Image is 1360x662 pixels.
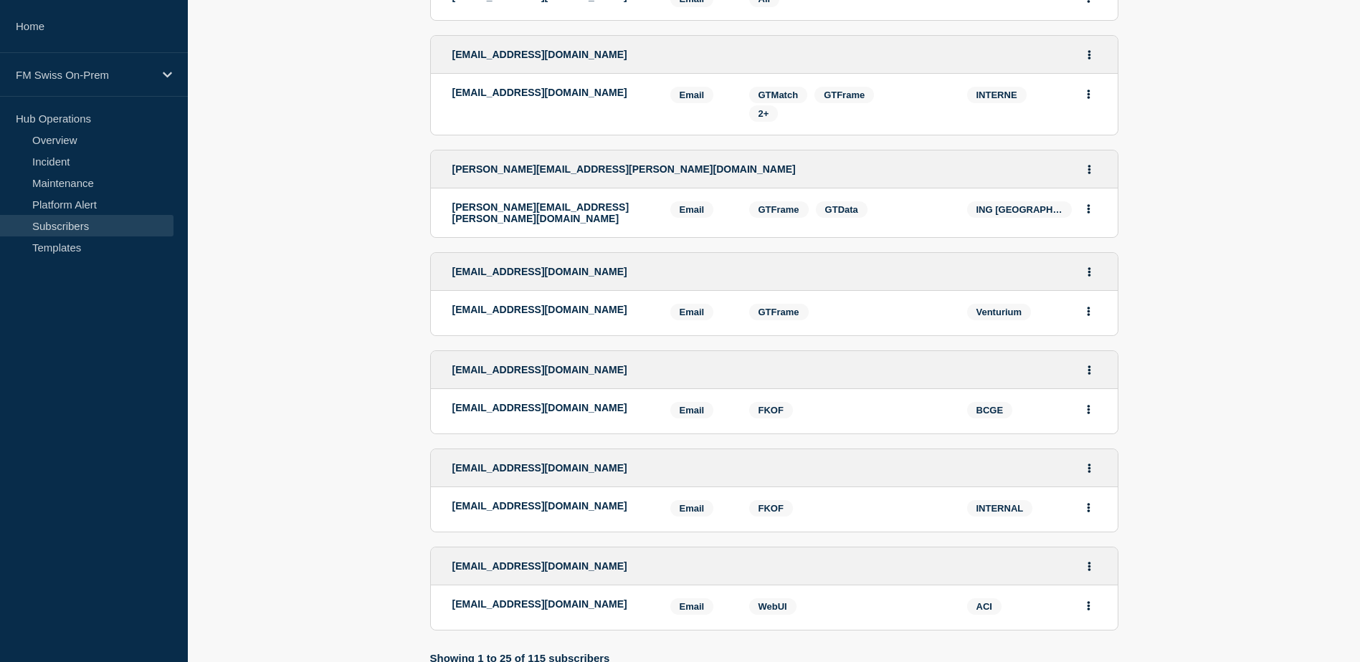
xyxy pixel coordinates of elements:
[452,163,796,175] span: [PERSON_NAME][EMAIL_ADDRESS][PERSON_NAME][DOMAIN_NAME]
[670,304,714,320] span: Email
[759,204,799,215] span: GTFrame
[1080,398,1098,421] button: Actions
[1080,261,1098,283] button: Actions
[759,90,799,100] span: GTMatch
[759,108,769,119] span: 2+
[670,201,714,218] span: Email
[1080,83,1098,105] button: Actions
[824,90,865,100] span: GTFrame
[759,307,799,317] span: GTFrame
[1080,44,1098,66] button: Actions
[452,201,649,224] p: [PERSON_NAME][EMAIL_ADDRESS][PERSON_NAME][DOMAIN_NAME]
[452,500,649,512] p: [EMAIL_ADDRESS][DOMAIN_NAME]
[670,500,714,517] span: Email
[452,598,649,610] p: [EMAIL_ADDRESS][DOMAIN_NAME]
[1080,198,1098,220] button: Actions
[670,402,714,418] span: Email
[967,598,1002,615] span: ACI
[452,560,627,572] span: [EMAIL_ADDRESS][DOMAIN_NAME]
[759,405,784,416] span: FKOF
[452,304,649,315] p: [EMAIL_ADDRESS][DOMAIN_NAME]
[1080,158,1098,181] button: Actions
[1080,555,1098,577] button: Actions
[1080,595,1098,617] button: Actions
[967,500,1033,517] span: INTERNAL
[16,69,153,81] p: FM Swiss On-Prem
[825,204,858,215] span: GTData
[1080,300,1098,322] button: Actions
[967,87,1027,103] span: INTERNE
[759,503,784,514] span: FKOF
[670,598,714,615] span: Email
[452,462,627,474] span: [EMAIL_ADDRESS][DOMAIN_NAME]
[967,201,1072,218] span: ING [GEOGRAPHIC_DATA]
[452,49,627,60] span: [EMAIL_ADDRESS][DOMAIN_NAME]
[967,402,1013,418] span: BCGE
[670,87,714,103] span: Email
[452,266,627,277] span: [EMAIL_ADDRESS][DOMAIN_NAME]
[452,402,649,413] p: [EMAIL_ADDRESS][DOMAIN_NAME]
[1080,457,1098,479] button: Actions
[759,601,787,612] span: WebUI
[1080,496,1098,519] button: Actions
[967,304,1032,320] span: Venturium
[1080,359,1098,381] button: Actions
[452,364,627,375] span: [EMAIL_ADDRESS][DOMAIN_NAME]
[452,87,649,98] p: [EMAIL_ADDRESS][DOMAIN_NAME]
